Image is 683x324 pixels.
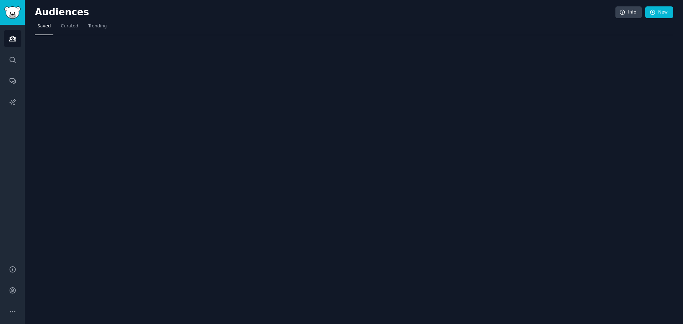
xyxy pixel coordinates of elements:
a: Curated [58,21,81,35]
h2: Audiences [35,7,615,18]
span: Trending [88,23,107,30]
img: GummySearch logo [4,6,21,19]
span: Saved [37,23,51,30]
a: Trending [86,21,109,35]
span: Curated [61,23,78,30]
a: Saved [35,21,53,35]
a: Info [615,6,642,18]
a: New [645,6,673,18]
